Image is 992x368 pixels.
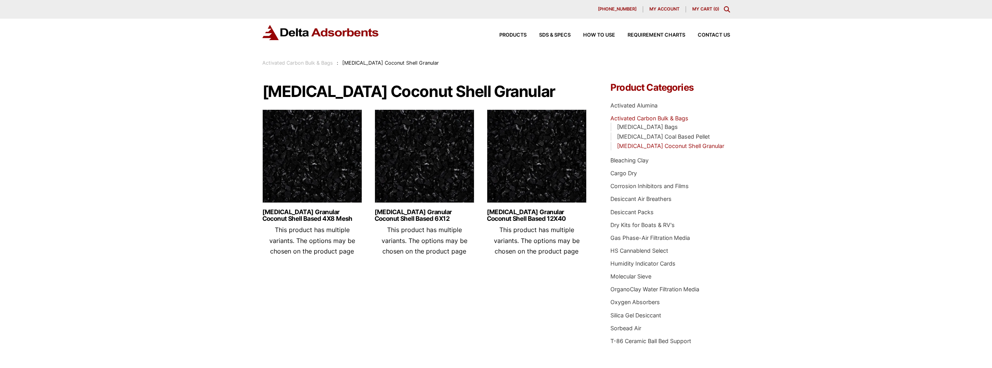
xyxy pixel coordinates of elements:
[527,33,571,38] a: SDS & SPECS
[487,209,587,222] a: [MEDICAL_DATA] Granular Coconut Shell Based 12X40
[487,33,527,38] a: Products
[610,83,730,92] h4: Product Categories
[610,115,688,121] a: Activated Carbon Bulk & Bags
[610,234,690,241] a: Gas Phase-Air Filtration Media
[610,170,637,176] a: Cargo Dry
[494,226,580,255] span: This product has multiple variants. The options may be chosen on the product page
[375,209,474,222] a: [MEDICAL_DATA] Granular Coconut Shell Based 6X12
[262,83,587,100] h1: [MEDICAL_DATA] Coconut Shell Granular
[610,183,689,189] a: Corrosion Inhibitors and Films
[615,33,685,38] a: Requirement Charts
[610,209,654,215] a: Desiccant Packs
[610,286,699,292] a: OrganoClay Water Filtration Media
[649,7,679,11] span: My account
[337,60,338,66] span: :
[610,260,675,267] a: Humidity Indicator Cards
[610,102,658,109] a: Activated Alumina
[583,33,615,38] span: How to Use
[539,33,571,38] span: SDS & SPECS
[592,6,643,12] a: [PHONE_NUMBER]
[375,109,474,207] img: Activated Carbon Mesh Granular
[724,6,730,12] div: Toggle Modal Content
[643,6,686,12] a: My account
[262,25,379,40] img: Delta Adsorbents
[692,6,719,12] a: My Cart (0)
[610,222,675,228] a: Dry Kits for Boats & RV's
[262,60,333,66] a: Activated Carbon Bulk & Bags
[610,157,649,164] a: Bleaching Clay
[610,195,672,202] a: Desiccant Air Breathers
[262,109,362,207] img: Activated Carbon Mesh Granular
[698,33,730,38] span: Contact Us
[617,143,724,149] a: [MEDICAL_DATA] Coconut Shell Granular
[342,60,439,66] span: [MEDICAL_DATA] Coconut Shell Granular
[571,33,615,38] a: How to Use
[610,312,661,319] a: Silica Gel Desiccant
[715,6,718,12] span: 0
[269,226,355,255] span: This product has multiple variants. The options may be chosen on the product page
[610,299,660,305] a: Oxygen Absorbers
[382,226,467,255] span: This product has multiple variants. The options may be chosen on the product page
[598,7,637,11] span: [PHONE_NUMBER]
[685,33,730,38] a: Contact Us
[617,133,710,140] a: [MEDICAL_DATA] Coal Based Pellet
[610,273,651,280] a: Molecular Sieve
[610,325,641,331] a: Sorbead Air
[499,33,527,38] span: Products
[617,123,678,130] a: [MEDICAL_DATA] Bags
[610,247,668,254] a: HS Cannablend Select
[610,338,691,344] a: T-86 Ceramic Ball Bed Support
[262,209,362,222] a: [MEDICAL_DATA] Granular Coconut Shell Based 4X8 Mesh
[628,33,685,38] span: Requirement Charts
[487,109,587,207] img: Activated Carbon Mesh Granular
